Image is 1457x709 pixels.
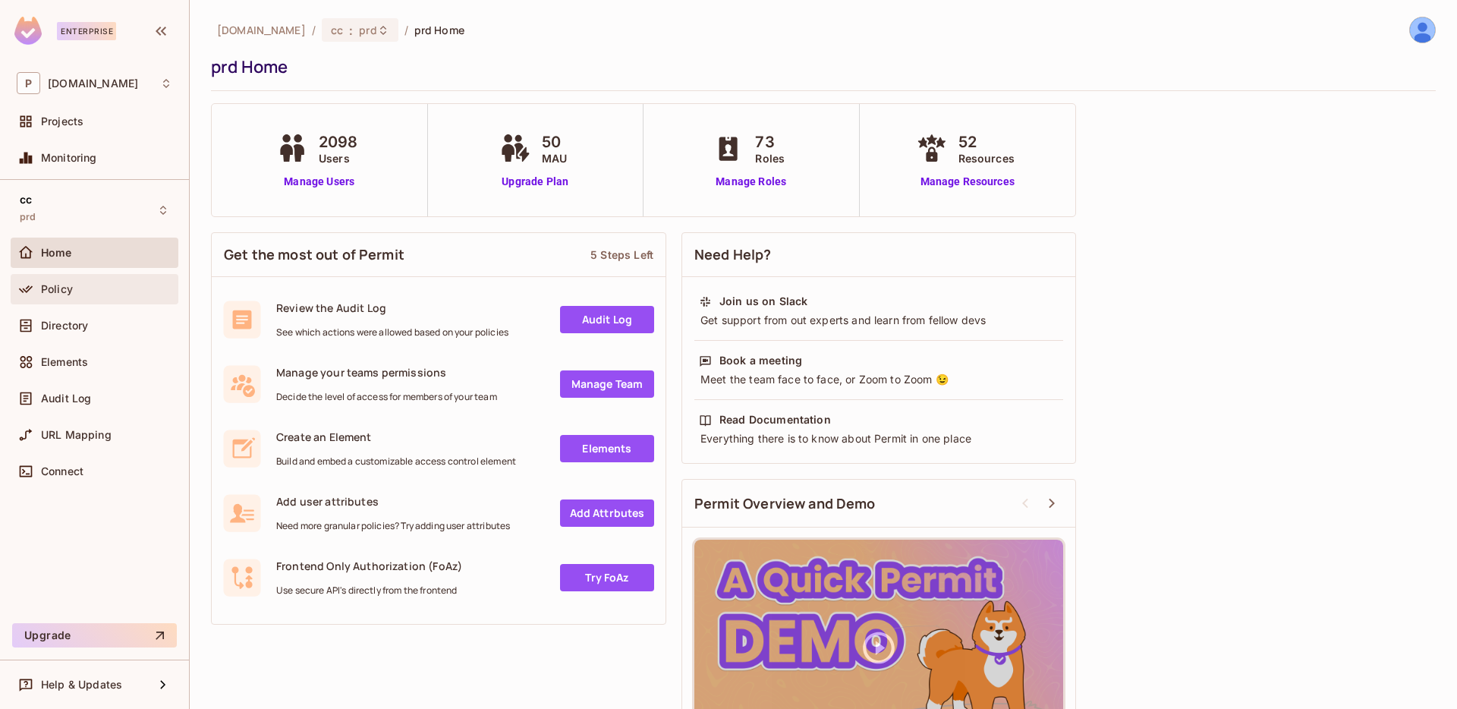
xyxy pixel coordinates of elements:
[41,465,83,477] span: Connect
[17,72,40,94] span: P
[331,23,343,37] span: cc
[57,22,116,40] div: Enterprise
[913,174,1022,190] a: Manage Resources
[276,455,516,468] span: Build and embed a customizable access control element
[41,679,122,691] span: Help & Updates
[755,150,785,166] span: Roles
[699,372,1059,387] div: Meet the team face to face, or Zoom to Zoom 😉
[276,430,516,444] span: Create an Element
[217,23,306,37] span: the active workspace
[276,494,510,509] span: Add user attributes
[958,131,1015,153] span: 52
[41,152,97,164] span: Monitoring
[404,23,408,37] li: /
[312,23,316,37] li: /
[694,245,772,264] span: Need Help?
[414,23,464,37] span: prd Home
[276,520,510,532] span: Need more granular policies? Try adding user attributes
[48,77,138,90] span: Workspace: pluto.tv
[560,435,654,462] a: Elements
[41,429,112,441] span: URL Mapping
[276,559,462,573] span: Frontend Only Authorization (FoAz)
[276,391,497,403] span: Decide the level of access for members of your team
[41,283,73,295] span: Policy
[12,623,177,648] button: Upgrade
[710,174,792,190] a: Manage Roles
[1410,17,1435,43] img: Luis Albarenga
[560,370,654,398] a: Manage Team
[224,245,404,264] span: Get the most out of Permit
[14,17,42,45] img: SReyMgAAAABJRU5ErkJggg==
[359,23,376,37] span: prd
[319,150,358,166] span: Users
[496,174,574,190] a: Upgrade Plan
[755,131,785,153] span: 73
[590,247,653,262] div: 5 Steps Left
[276,365,497,380] span: Manage your teams permissions
[276,326,508,339] span: See which actions were allowed based on your policies
[560,564,654,591] a: Try FoAz
[276,301,508,315] span: Review the Audit Log
[542,150,567,166] span: MAU
[211,55,1428,78] div: prd Home
[542,131,567,153] span: 50
[560,499,654,527] a: Add Attrbutes
[699,431,1059,446] div: Everything there is to know about Permit in one place
[41,247,72,259] span: Home
[41,115,83,128] span: Projects
[20,211,36,223] span: prd
[276,585,462,597] span: Use secure API's directly from the frontend
[719,412,831,427] div: Read Documentation
[694,494,876,513] span: Permit Overview and Demo
[348,24,354,36] span: :
[41,320,88,332] span: Directory
[958,150,1015,166] span: Resources
[41,356,88,368] span: Elements
[41,392,91,405] span: Audit Log
[699,313,1059,328] div: Get support from out experts and learn from fellow devs
[20,194,32,206] span: cc
[319,131,358,153] span: 2098
[719,294,807,309] div: Join us on Slack
[560,306,654,333] a: Audit Log
[273,174,366,190] a: Manage Users
[719,353,802,368] div: Book a meeting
